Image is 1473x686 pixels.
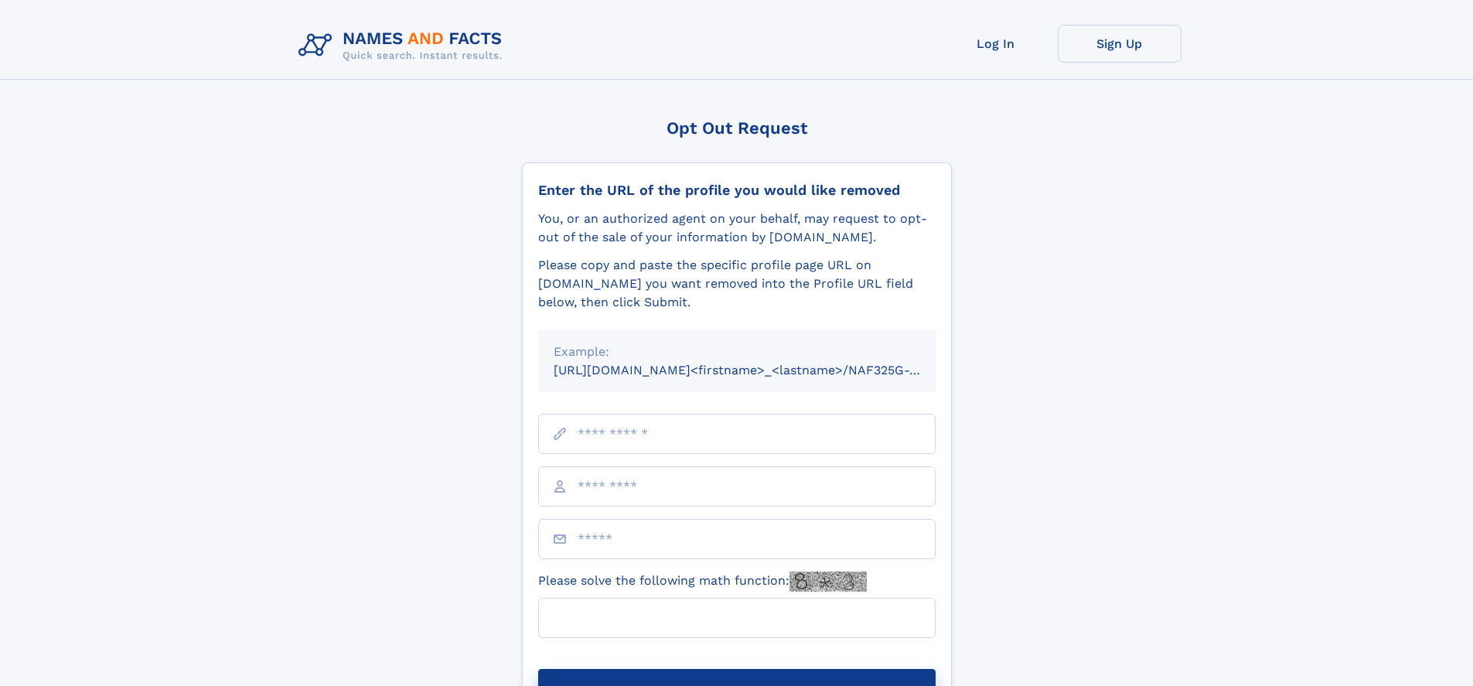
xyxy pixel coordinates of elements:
[538,256,936,312] div: Please copy and paste the specific profile page URL on [DOMAIN_NAME] you want removed into the Pr...
[554,363,965,377] small: [URL][DOMAIN_NAME]<firstname>_<lastname>/NAF325G-xxxxxxxx
[1058,25,1181,63] a: Sign Up
[292,25,515,67] img: Logo Names and Facts
[538,182,936,199] div: Enter the URL of the profile you would like removed
[538,572,867,592] label: Please solve the following math function:
[522,118,952,138] div: Opt Out Request
[934,25,1058,63] a: Log In
[554,343,920,361] div: Example:
[538,210,936,247] div: You, or an authorized agent on your behalf, may request to opt-out of the sale of your informatio...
